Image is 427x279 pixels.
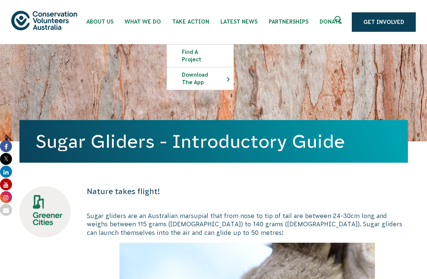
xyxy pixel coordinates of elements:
li: Download the app [167,67,234,90]
img: Greener Cities [19,186,71,237]
span: About Us [86,19,113,25]
span: Take Action [172,19,209,25]
a: Download the app [167,67,234,90]
span: Expand search box [335,16,344,28]
p: Nature takes flight! [87,186,408,197]
a: Get Involved [352,12,416,32]
button: Expand search box Close search box [330,13,348,31]
span: What We Do [125,19,161,25]
h1: Sugar Gliders - Introductory Guide [36,131,391,151]
span: Donate [320,19,342,25]
span: Latest News [220,19,257,25]
span: Sugar gliders are an Australian marsupial that from nose to tip of tail are between 24-30cm long ... [87,212,402,236]
img: logo.svg [11,11,77,30]
span: Partnerships [269,19,308,25]
a: Find a project [167,45,234,67]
